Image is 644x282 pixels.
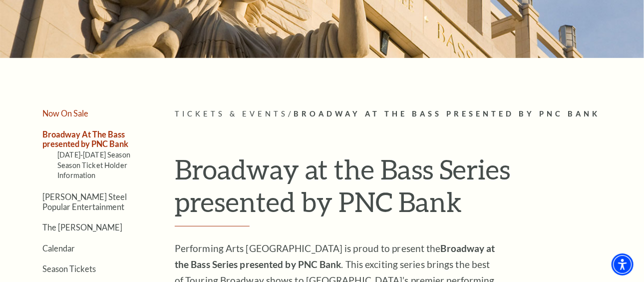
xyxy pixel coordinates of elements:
[42,129,128,148] a: Broadway At The Bass presented by PNC Bank
[294,109,600,118] span: Broadway At The Bass presented by PNC Bank
[42,243,75,253] a: Calendar
[57,161,127,179] a: Season Ticket Holder Information
[42,222,122,232] a: The [PERSON_NAME]
[42,264,96,273] a: Season Tickets
[57,150,130,159] a: [DATE]-[DATE] Season
[175,108,632,120] p: /
[175,109,288,118] span: Tickets & Events
[42,192,127,211] a: [PERSON_NAME] Steel Popular Entertainment
[175,153,632,226] h1: Broadway at the Bass Series presented by PNC Bank
[175,242,495,270] strong: Broadway at the Bass Series presented by PNC Bank
[42,108,88,118] a: Now On Sale
[612,253,634,275] div: Accessibility Menu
